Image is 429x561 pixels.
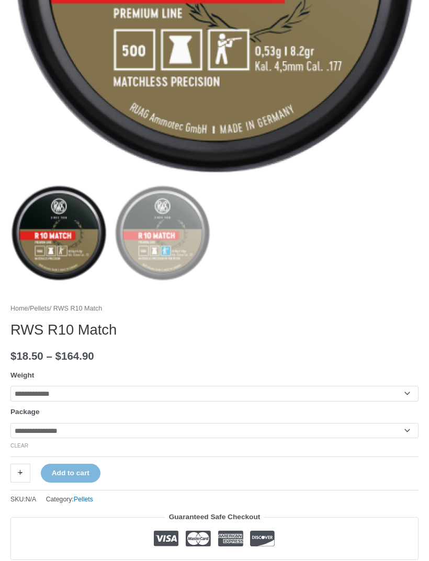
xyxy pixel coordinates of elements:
[10,322,419,339] h1: RWS R10 Match
[10,408,40,416] label: Package
[165,510,265,523] legend: Guaranteed Safe Checkout
[55,350,61,362] span: $
[30,305,50,312] a: Pellets
[10,350,16,362] span: $
[10,350,43,362] bdi: 18.50
[10,185,107,281] img: RWS R10 Match
[10,464,30,482] a: +
[46,494,93,506] span: Category:
[10,494,36,506] span: SKU:
[10,303,419,315] nav: Breadcrumb
[74,496,93,503] a: Pellets
[46,350,52,362] span: –
[10,305,28,312] a: Home
[10,371,34,379] label: Weight
[41,464,100,483] button: Add to cart
[26,496,37,503] span: N/A
[114,185,211,281] img: RWS R10 Match
[10,443,28,449] a: Clear options
[55,350,94,362] bdi: 164.90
